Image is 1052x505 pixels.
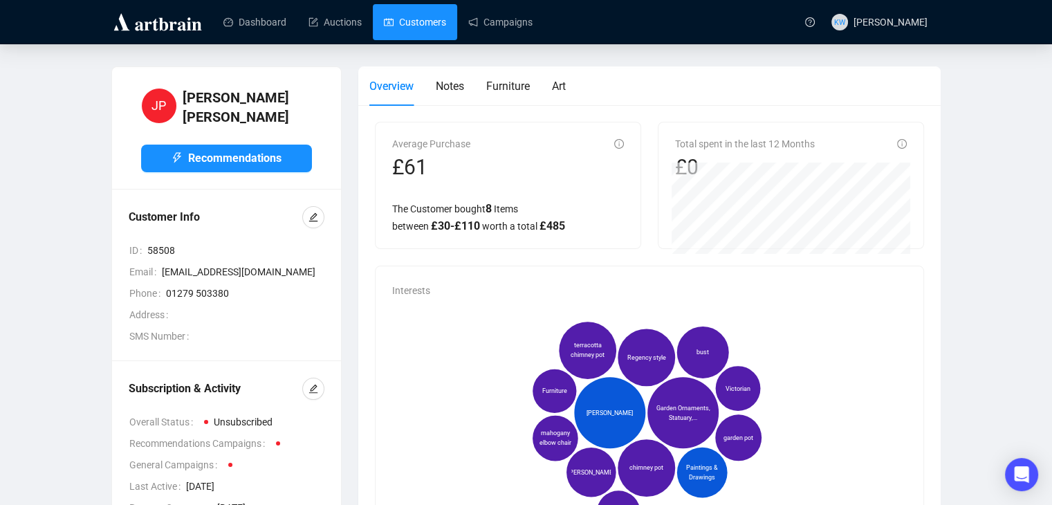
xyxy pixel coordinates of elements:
[223,4,286,40] a: Dashboard
[392,285,430,296] span: Interests
[129,209,302,226] div: Customer Info
[436,80,464,93] span: Notes
[129,436,270,451] span: Recommendations Campaigns
[542,386,566,396] span: Furniture
[392,200,624,235] div: The Customer bought Items between worth a total
[486,202,492,215] span: 8
[805,17,815,27] span: question-circle
[587,408,633,418] span: [PERSON_NAME]
[188,149,282,167] span: Recommendations
[682,463,722,482] span: Paintings & Drawings
[539,219,565,232] span: £ 485
[129,414,199,430] span: Overall Status
[614,139,624,149] span: info-circle
[186,479,324,494] span: [DATE]
[696,347,709,357] span: bust
[151,96,166,116] span: JP
[172,152,183,163] span: thunderbolt
[129,243,147,258] span: ID
[723,433,753,443] span: garden pot
[627,353,665,362] span: Regency style
[392,138,470,149] span: Average Purchase
[129,457,223,472] span: General Campaigns
[308,384,318,394] span: edit
[129,479,186,494] span: Last Active
[629,463,663,473] span: chimney pot
[147,243,324,258] span: 58508
[537,429,573,448] span: mahogany elbow chair
[369,80,414,93] span: Overview
[111,11,204,33] img: logo
[834,16,845,28] span: KW
[141,145,312,172] button: Recommendations
[568,468,614,477] span: [PERSON_NAME]
[486,80,530,93] span: Furniture
[1005,458,1038,491] div: Open Intercom Messenger
[308,4,362,40] a: Auctions
[654,403,711,423] span: Garden Ornaments, Statuary,...
[392,154,470,181] div: £61
[384,4,446,40] a: Customers
[564,340,610,360] span: terracotta chimney pot
[129,286,166,301] span: Phone
[214,416,273,428] span: Unsubscribed
[897,139,907,149] span: info-circle
[129,307,174,322] span: Address
[675,138,815,149] span: Total spent in the last 12 Months
[431,219,480,232] span: £ 30 - £ 110
[552,80,566,93] span: Art
[183,88,312,127] h4: [PERSON_NAME] [PERSON_NAME]
[468,4,533,40] a: Campaigns
[853,17,928,28] span: [PERSON_NAME]
[725,384,750,394] span: Victorian
[129,380,302,397] div: Subscription & Activity
[129,264,162,279] span: Email
[162,264,324,279] span: [EMAIL_ADDRESS][DOMAIN_NAME]
[166,286,324,301] span: 01279 503380
[675,154,815,181] div: £0
[129,329,194,344] span: SMS Number
[308,212,318,222] span: edit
